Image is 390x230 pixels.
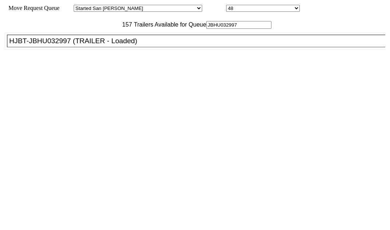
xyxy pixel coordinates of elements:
[119,21,132,28] span: 157
[61,5,72,11] span: Area
[9,37,390,45] div: HJBT-JBHU032997 (TRAILER - Loaded)
[206,21,271,29] input: Filter Available Trailers
[204,5,225,11] span: Location
[132,21,207,28] span: Trailers Available for Queue
[5,5,60,11] span: Move Request Queue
